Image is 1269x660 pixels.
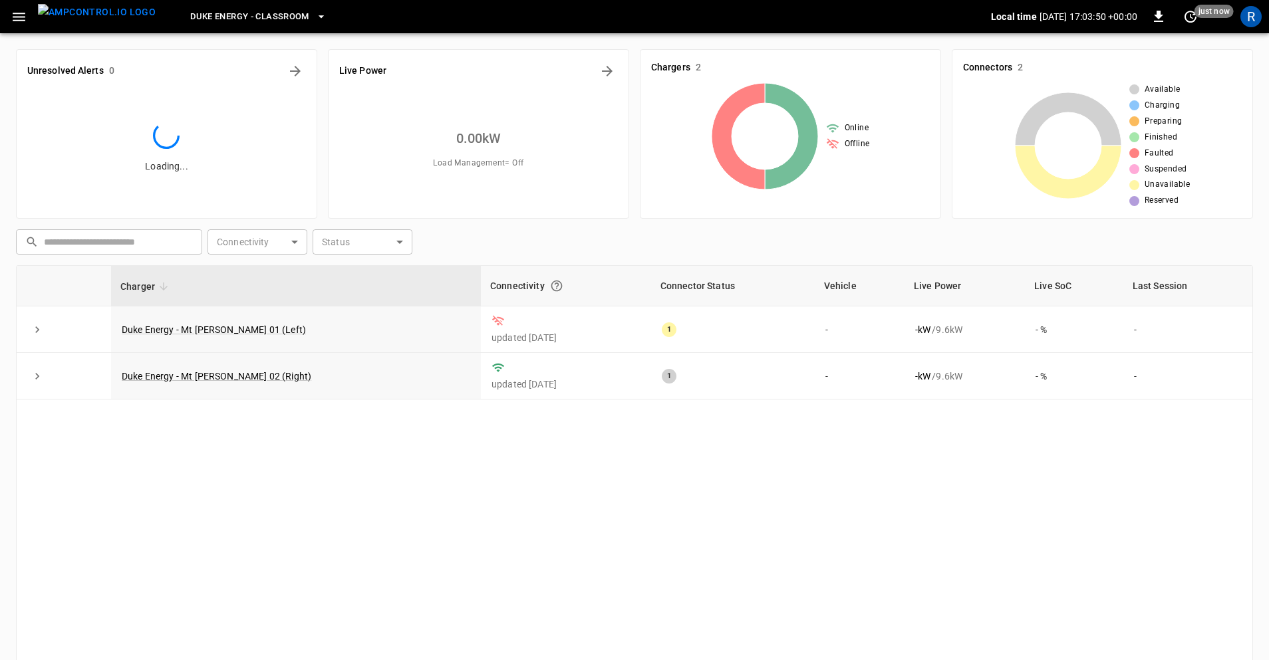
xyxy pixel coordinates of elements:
[456,128,501,149] h6: 0.00 kW
[122,371,311,382] a: Duke Energy - Mt [PERSON_NAME] 02 (Right)
[545,274,569,298] button: Connection between the charger and our software.
[662,369,676,384] div: 1
[490,274,642,298] div: Connectivity
[1180,6,1201,27] button: set refresh interval
[1018,60,1023,75] h6: 2
[38,4,156,21] img: ampcontrol.io logo
[339,64,386,78] h6: Live Power
[651,60,690,75] h6: Chargers
[815,306,905,353] td: -
[845,138,870,151] span: Offline
[845,122,869,135] span: Online
[963,60,1012,75] h6: Connectors
[1025,306,1123,353] td: - %
[905,266,1025,306] th: Live Power
[1145,194,1179,207] span: Reserved
[991,10,1037,23] p: Local time
[1240,6,1262,27] div: profile-icon
[915,323,1014,336] div: / 9.6 kW
[1145,163,1187,176] span: Suspended
[1145,115,1183,128] span: Preparing
[597,60,618,82] button: Energy Overview
[27,320,47,340] button: expand row
[815,266,905,306] th: Vehicle
[122,324,306,335] a: Duke Energy - Mt [PERSON_NAME] 01 (Left)
[492,331,640,344] p: updated [DATE]
[651,266,815,306] th: Connector Status
[1040,10,1137,23] p: [DATE] 17:03:50 +00:00
[1145,147,1174,160] span: Faulted
[27,366,47,386] button: expand row
[1025,266,1123,306] th: Live SoC
[696,60,701,75] h6: 2
[27,64,104,78] h6: Unresolved Alerts
[120,278,172,294] span: Charger
[109,64,114,78] h6: 0
[662,322,676,337] div: 1
[285,60,306,82] button: All Alerts
[915,323,930,336] p: - kW
[492,378,640,391] p: updated [DATE]
[1025,353,1123,399] td: - %
[190,9,309,25] span: Duke Energy - Classroom
[915,370,930,383] p: - kW
[915,370,1014,383] div: / 9.6 kW
[1145,83,1181,96] span: Available
[1123,266,1252,306] th: Last Session
[1145,131,1177,144] span: Finished
[815,353,905,399] td: -
[145,161,188,171] span: Loading...
[1123,306,1252,353] td: -
[185,4,332,30] button: Duke Energy - Classroom
[433,157,523,170] span: Load Management = Off
[1123,353,1252,399] td: -
[1145,99,1180,112] span: Charging
[1145,178,1190,191] span: Unavailable
[1195,5,1234,18] span: just now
